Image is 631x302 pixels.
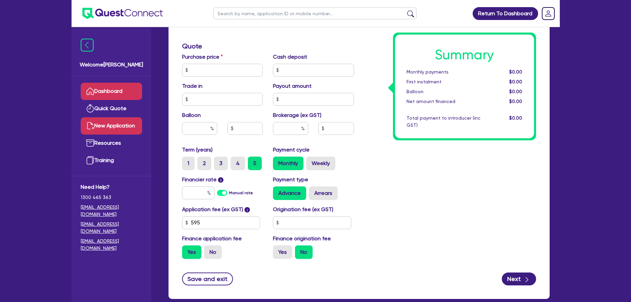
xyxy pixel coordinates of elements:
label: 4 [231,157,245,170]
label: 3 [214,157,228,170]
label: Term (years) [182,146,213,154]
span: Welcome [PERSON_NAME] [80,61,143,69]
a: Quick Quote [81,100,142,117]
h3: Quote [182,42,354,50]
label: Payment cycle [273,146,310,154]
h1: Summary [407,47,522,63]
label: Application fee (ex GST) [182,205,243,214]
img: training [86,156,94,164]
label: Yes [273,245,292,259]
label: No [295,245,313,259]
label: Finance application fee [182,235,242,243]
img: quest-connect-logo-blue [82,8,163,19]
button: Save and exit [182,273,233,285]
span: $0.00 [509,69,522,75]
label: Cash deposit [273,53,307,61]
a: Training [81,152,142,169]
a: [EMAIL_ADDRESS][DOMAIN_NAME] [81,221,142,235]
button: Next [502,273,536,285]
a: Dashboard [81,83,142,100]
label: Finance origination fee [273,235,331,243]
span: i [244,207,250,213]
img: new-application [86,122,94,130]
a: Return To Dashboard [473,7,538,20]
span: Need Help? [81,183,142,191]
label: Purchase price [182,53,223,61]
div: Total payment to introducer (inc GST) [401,115,486,129]
label: Advance [273,186,306,200]
a: [EMAIL_ADDRESS][DOMAIN_NAME] [81,204,142,218]
label: Manual rate [229,190,253,196]
span: $0.00 [509,89,522,94]
span: i [218,177,223,183]
label: Payment type [273,176,308,184]
a: New Application [81,117,142,135]
span: $0.00 [509,99,522,104]
label: Payout amount [273,82,312,90]
a: [EMAIL_ADDRESS][DOMAIN_NAME] [81,238,142,252]
input: Search by name, application ID or mobile number... [213,7,417,19]
label: No [204,245,222,259]
label: 1 [182,157,195,170]
img: icon-menu-close [81,39,94,52]
span: $0.00 [509,79,522,84]
label: Balloon [182,111,201,119]
div: First instalment [401,78,486,85]
label: Origination fee (ex GST) [273,205,333,214]
span: 1300 465 363 [81,194,142,201]
label: Trade in [182,82,202,90]
label: Arrears [309,186,338,200]
label: 2 [197,157,211,170]
label: Yes [182,245,201,259]
label: Financier rate [182,176,224,184]
div: Balloon [401,88,486,95]
a: Resources [81,135,142,152]
label: 5 [248,157,262,170]
label: Brokerage (ex GST) [273,111,321,119]
div: Net amount financed [401,98,486,105]
a: Dropdown toggle [539,5,557,22]
label: Monthly [273,157,303,170]
div: Monthly payments [401,68,486,76]
label: Weekly [306,157,335,170]
span: $0.00 [509,115,522,121]
img: quick-quote [86,104,94,113]
img: resources [86,139,94,147]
